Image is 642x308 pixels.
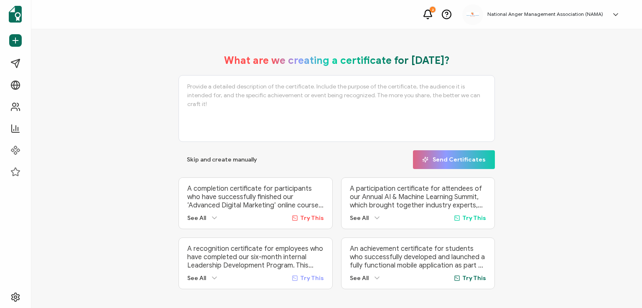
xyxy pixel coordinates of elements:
span: Send Certificates [422,157,486,163]
img: 3ca2817c-e862-47f7-b2ec-945eb25c4a6c.jpg [466,12,479,17]
button: Send Certificates [413,150,495,169]
p: A recognition certificate for employees who have completed our six-month internal Leadership Deve... [187,245,324,270]
span: See All [187,215,206,222]
h5: National Anger Management Association (NAMA) [487,11,603,17]
span: Try This [462,275,486,282]
span: Skip and create manually [187,157,257,163]
span: See All [350,215,369,222]
button: Skip and create manually [178,150,265,169]
span: See All [187,275,206,282]
p: An achievement certificate for students who successfully developed and launched a fully functiona... [350,245,486,270]
span: Try This [462,215,486,222]
span: Try This [300,275,324,282]
span: Try This [300,215,324,222]
p: A completion certificate for participants who have successfully finished our ‘Advanced Digital Ma... [187,184,324,210]
div: 2 [430,7,436,13]
img: sertifier-logomark-colored.svg [9,6,22,23]
h1: What are we creating a certificate for [DATE]? [224,54,450,67]
span: See All [350,275,369,282]
p: A participation certificate for attendees of our Annual AI & Machine Learning Summit, which broug... [350,184,486,210]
